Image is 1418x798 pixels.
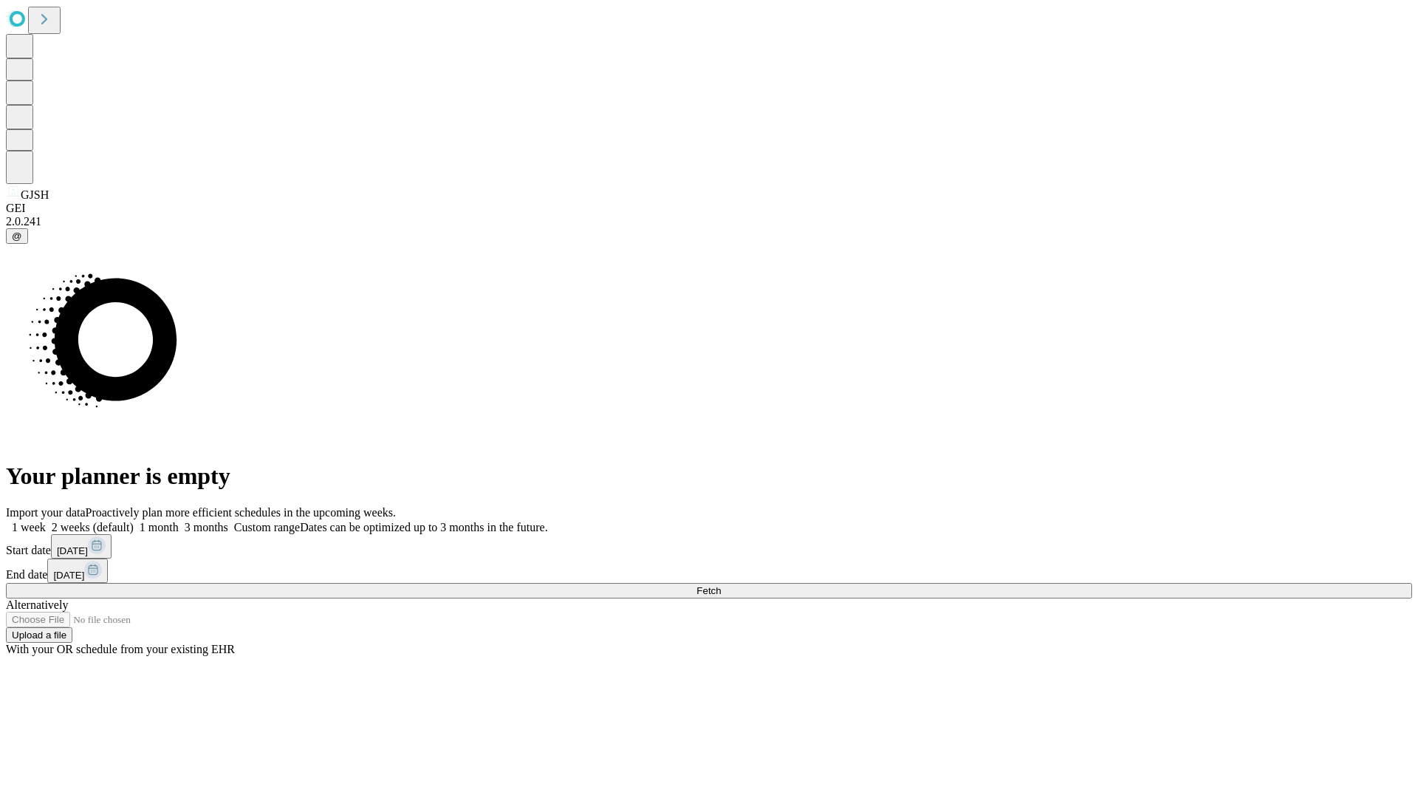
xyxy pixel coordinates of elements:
button: Fetch [6,583,1412,598]
button: @ [6,228,28,244]
button: [DATE] [47,559,108,583]
span: 1 week [12,521,46,533]
span: Custom range [234,521,300,533]
span: Dates can be optimized up to 3 months in the future. [300,521,547,533]
span: Alternatively [6,598,68,611]
span: 2 weeks (default) [52,521,134,533]
button: [DATE] [51,534,112,559]
div: End date [6,559,1412,583]
span: Proactively plan more efficient schedules in the upcoming weeks. [86,506,396,519]
span: Fetch [696,585,721,596]
div: 2.0.241 [6,215,1412,228]
span: @ [12,231,22,242]
span: With your OR schedule from your existing EHR [6,643,235,655]
button: Upload a file [6,627,72,643]
span: [DATE] [57,545,88,556]
div: Start date [6,534,1412,559]
span: [DATE] [53,570,84,581]
span: 3 months [185,521,228,533]
span: GJSH [21,188,49,201]
span: 1 month [140,521,179,533]
span: Import your data [6,506,86,519]
div: GEI [6,202,1412,215]
h1: Your planner is empty [6,463,1412,490]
